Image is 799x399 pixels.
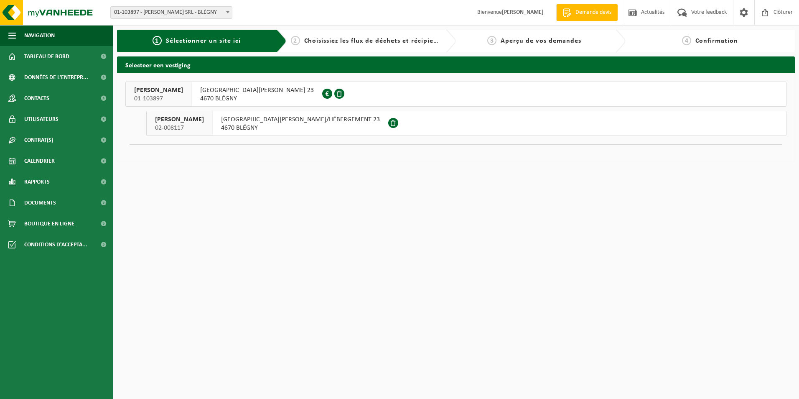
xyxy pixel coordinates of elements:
span: 3 [487,36,496,45]
span: [PERSON_NAME] [134,86,183,95]
span: Données de l'entrepr... [24,67,88,88]
span: Rapports [24,171,50,192]
span: Sélectionner un site ici [166,38,241,44]
span: 01-103897 - LEBOEUF CEDRIC SRL - BLÉGNY [111,7,232,18]
span: Confirmation [695,38,738,44]
span: Documents [24,192,56,213]
span: Contacts [24,88,49,109]
strong: [PERSON_NAME] [502,9,544,15]
span: Calendrier [24,151,55,171]
span: Tableau de bord [24,46,69,67]
span: Contrat(s) [24,130,53,151]
button: [PERSON_NAME] 02-008117 [GEOGRAPHIC_DATA][PERSON_NAME]/HÉBERGEMENT 234670 BLÉGNY [146,111,786,136]
span: 4670 BLÉGNY [221,124,380,132]
span: Conditions d'accepta... [24,234,87,255]
h2: Selecteer een vestiging [117,56,795,73]
span: 01-103897 [134,95,183,103]
span: Demande devis [573,8,613,17]
span: Aperçu de vos demandes [501,38,581,44]
span: 2 [291,36,300,45]
span: Boutique en ligne [24,213,74,234]
span: Choisissiez les flux de déchets et récipients [304,38,443,44]
span: 4 [682,36,691,45]
span: 01-103897 - LEBOEUF CEDRIC SRL - BLÉGNY [110,6,232,19]
span: [PERSON_NAME] [155,115,204,124]
span: [GEOGRAPHIC_DATA][PERSON_NAME]/HÉBERGEMENT 23 [221,115,380,124]
button: [PERSON_NAME] 01-103897 [GEOGRAPHIC_DATA][PERSON_NAME] 234670 BLÉGNY [125,82,786,107]
span: 1 [153,36,162,45]
span: Utilisateurs [24,109,59,130]
a: Demande devis [556,4,618,21]
span: 4670 BLÉGNY [200,95,314,103]
span: [GEOGRAPHIC_DATA][PERSON_NAME] 23 [200,86,314,95]
span: 02-008117 [155,124,204,132]
span: Navigation [24,25,55,46]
